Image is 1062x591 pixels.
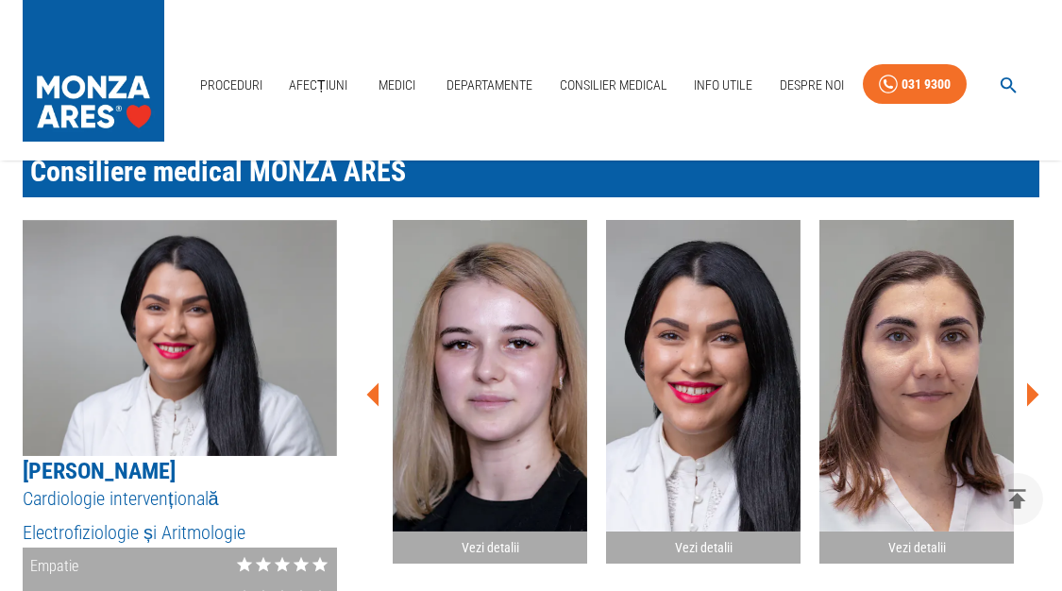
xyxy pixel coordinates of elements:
[23,456,337,486] h5: [PERSON_NAME]
[772,66,851,105] a: Despre Noi
[902,73,951,96] div: 031 9300
[366,66,427,105] a: Medici
[193,66,270,105] a: Proceduri
[400,539,580,557] h2: Vezi detalii
[686,66,760,105] a: Info Utile
[552,66,675,105] a: Consilier Medical
[393,220,587,565] button: Vezi detalii
[23,520,337,546] h5: Electrofiziologie și Aritmologie
[606,220,801,565] button: Vezi detalii
[30,155,406,188] span: Consiliere medical MONZA ARES
[819,220,1014,565] button: Vezi detalii
[863,64,967,105] a: 031 9300
[393,220,587,532] img: Alina Udrea, ARES Helper
[827,539,1006,557] h2: Vezi detalii
[614,539,793,557] h2: Vezi detalii
[281,66,355,105] a: Afecțiuni
[439,66,540,105] a: Departamente
[23,486,337,512] h5: Cardiologie intervențională
[991,473,1043,525] button: delete
[23,548,78,581] div: Empatie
